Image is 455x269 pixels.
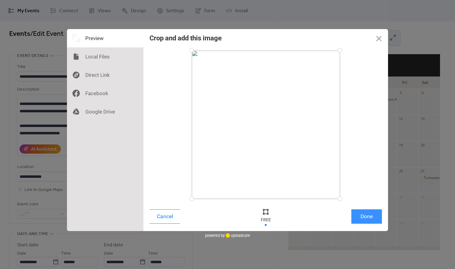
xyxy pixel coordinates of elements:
div: powered by [205,231,250,240]
button: Cancel [150,209,180,224]
button: Done [351,209,382,224]
button: Close [370,29,388,47]
div: Crop and add this image [150,34,222,42]
div: Facebook [67,84,143,103]
div: Local Files [67,47,143,66]
div: Direct Link [67,66,143,84]
div: Google Drive [67,103,143,121]
div: Preview [67,29,143,47]
a: uploadcare [225,233,250,238]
